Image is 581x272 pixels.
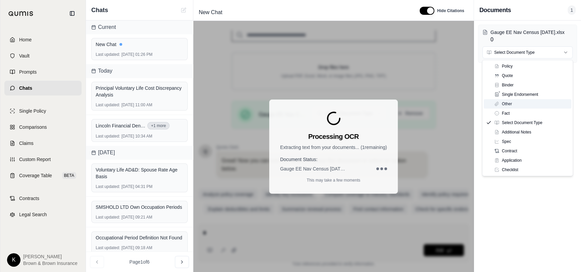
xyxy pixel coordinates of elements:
[502,64,513,69] span: Policy
[502,92,538,97] span: Single Endorsement
[502,158,522,163] span: Application
[502,101,512,107] span: Other
[502,73,513,78] span: Quote
[502,111,510,116] span: Fact
[502,139,511,144] span: Spec
[502,167,518,172] span: Checklist
[502,120,542,125] span: Select Document Type
[502,129,531,135] span: Additional Notes
[502,148,517,154] span: Contract
[502,82,514,88] span: Binder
